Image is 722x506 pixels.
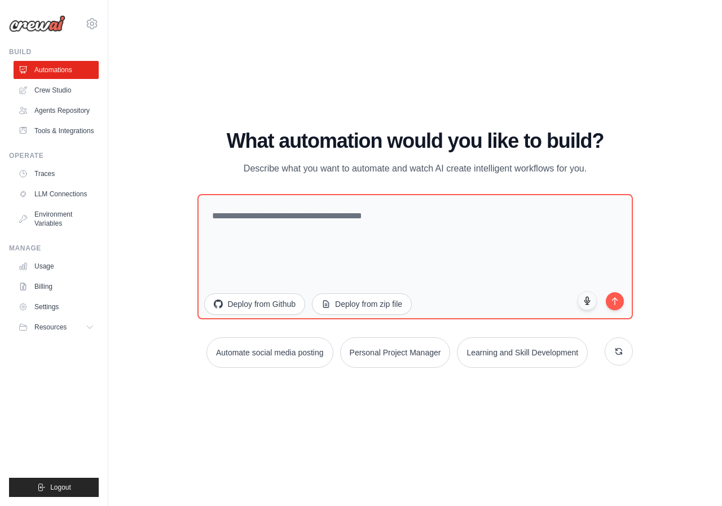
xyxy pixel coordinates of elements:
[9,478,99,497] button: Logout
[14,205,99,232] a: Environment Variables
[14,278,99,296] a: Billing
[14,318,99,336] button: Resources
[9,47,99,56] div: Build
[50,483,71,492] span: Logout
[226,161,605,176] p: Describe what you want to automate and watch AI create intelligent workflows for you.
[457,337,588,368] button: Learning and Skill Development
[14,122,99,140] a: Tools & Integrations
[9,151,99,160] div: Operate
[312,293,412,315] button: Deploy from zip file
[9,15,65,32] img: Logo
[14,165,99,183] a: Traces
[340,337,451,368] button: Personal Project Manager
[14,298,99,316] a: Settings
[666,452,722,506] iframe: Chat Widget
[14,185,99,203] a: LLM Connections
[9,244,99,253] div: Manage
[14,61,99,79] a: Automations
[14,81,99,99] a: Crew Studio
[206,337,333,368] button: Automate social media posting
[14,102,99,120] a: Agents Repository
[204,293,305,315] button: Deploy from Github
[14,257,99,275] a: Usage
[34,323,67,332] span: Resources
[197,130,632,152] h1: What automation would you like to build?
